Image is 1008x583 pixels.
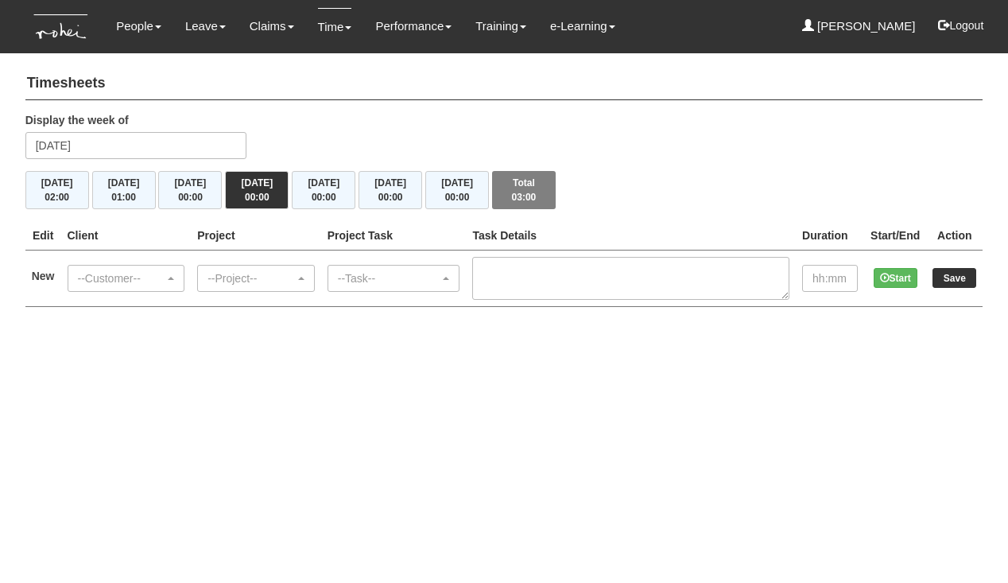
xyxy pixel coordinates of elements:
[375,8,452,45] a: Performance
[245,192,269,203] span: 00:00
[191,221,321,251] th: Project
[802,8,916,45] a: [PERSON_NAME]
[475,8,526,45] a: Training
[25,221,61,251] th: Edit
[512,192,537,203] span: 03:00
[927,6,994,45] button: Logout
[78,270,165,286] div: --Customer--
[61,221,192,251] th: Client
[802,265,858,292] input: hh:mm
[864,221,926,251] th: Start/End
[92,171,156,209] button: [DATE]01:00
[158,171,222,209] button: [DATE]00:00
[25,68,983,100] h4: Timesheets
[926,221,983,251] th: Action
[874,268,917,288] button: Start
[445,192,470,203] span: 00:00
[25,112,129,128] label: Display the week of
[225,171,289,209] button: [DATE]00:00
[68,265,185,292] button: --Customer--
[207,270,295,286] div: --Project--
[550,8,615,45] a: e-Learning
[116,8,161,45] a: People
[378,192,403,203] span: 00:00
[250,8,294,45] a: Claims
[466,221,796,251] th: Task Details
[321,221,467,251] th: Project Task
[185,8,226,45] a: Leave
[178,192,203,203] span: 00:00
[796,221,864,251] th: Duration
[318,8,352,45] a: Time
[492,171,556,209] button: Total03:00
[328,265,460,292] button: --Task--
[32,268,55,284] label: New
[197,265,315,292] button: --Project--
[292,171,355,209] button: [DATE]00:00
[45,192,69,203] span: 02:00
[25,171,983,209] div: Timesheet Week Summary
[25,171,89,209] button: [DATE]02:00
[312,192,336,203] span: 00:00
[932,268,976,288] input: Save
[111,192,136,203] span: 01:00
[359,171,422,209] button: [DATE]00:00
[338,270,440,286] div: --Task--
[425,171,489,209] button: [DATE]00:00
